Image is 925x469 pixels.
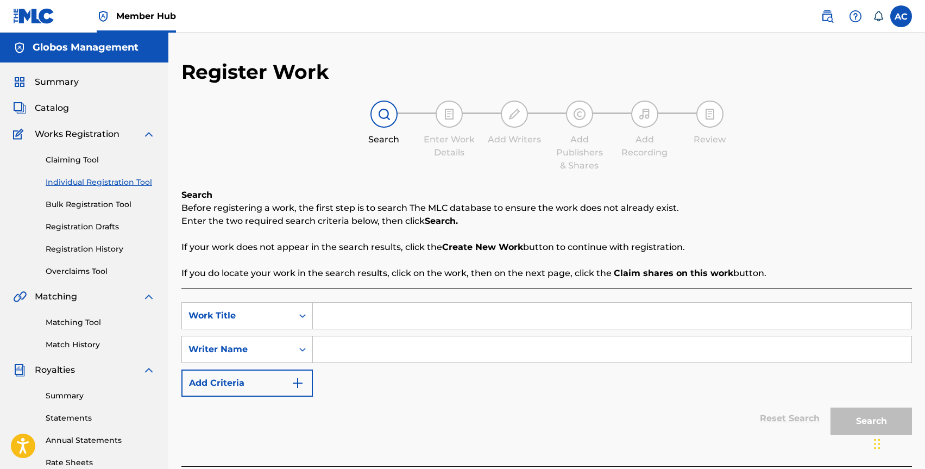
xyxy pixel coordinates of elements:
[13,128,27,141] img: Works Registration
[35,128,119,141] span: Works Registration
[35,102,69,115] span: Catalog
[13,76,26,89] img: Summary
[13,41,26,54] img: Accounts
[46,154,155,166] a: Claiming Tool
[683,133,737,146] div: Review
[97,10,110,23] img: Top Rightsholder
[46,435,155,446] a: Annual Statements
[442,242,523,252] strong: Create New Work
[46,177,155,188] a: Individual Registration Tool
[116,10,176,22] span: Member Hub
[614,268,733,278] strong: Claim shares on this work
[821,10,834,23] img: search
[873,11,884,22] div: Notifications
[188,309,286,322] div: Work Title
[181,190,212,200] b: Search
[487,133,542,146] div: Add Writers
[13,102,26,115] img: Catalog
[46,339,155,351] a: Match History
[618,133,672,159] div: Add Recording
[13,290,27,303] img: Matching
[422,133,476,159] div: Enter Work Details
[845,5,866,27] div: Help
[871,417,925,469] div: Widget chat
[142,128,155,141] img: expand
[890,5,912,27] div: User Menu
[46,199,155,210] a: Bulk Registration Tool
[46,221,155,233] a: Registration Drafts
[33,41,139,54] h5: Globos Management
[188,343,286,356] div: Writer Name
[181,202,912,215] p: Before registering a work, the first step is to search The MLC database to ensure the work does n...
[552,133,607,172] div: Add Publishers & Shares
[181,267,912,280] p: If you do locate your work in the search results, click on the work, then on the next page, click...
[816,5,838,27] a: Public Search
[638,108,651,121] img: step indicator icon for Add Recording
[46,266,155,277] a: Overclaims Tool
[35,76,79,89] span: Summary
[181,241,912,254] p: If your work does not appear in the search results, click the button to continue with registration.
[142,290,155,303] img: expand
[46,457,155,468] a: Rate Sheets
[13,8,55,24] img: MLC Logo
[13,364,26,377] img: Royalties
[46,243,155,255] a: Registration History
[425,216,458,226] strong: Search.
[874,428,880,460] div: Trascina
[46,390,155,402] a: Summary
[871,417,925,469] iframe: Chat Widget
[35,290,77,303] span: Matching
[181,60,329,84] h2: Register Work
[291,377,304,390] img: 9d2ae6d4665cec9f34b9.svg
[13,102,69,115] a: CatalogCatalog
[181,302,912,440] form: Search Form
[142,364,155,377] img: expand
[46,317,155,328] a: Matching Tool
[46,412,155,424] a: Statements
[703,108,716,121] img: step indicator icon for Review
[443,108,456,121] img: step indicator icon for Enter Work Details
[181,370,313,397] button: Add Criteria
[357,133,411,146] div: Search
[573,108,586,121] img: step indicator icon for Add Publishers & Shares
[377,108,391,121] img: step indicator icon for Search
[181,215,912,228] p: Enter the two required search criteria below, then click
[508,108,521,121] img: step indicator icon for Add Writers
[13,76,79,89] a: SummarySummary
[35,364,75,377] span: Royalties
[849,10,862,23] img: help
[895,305,925,392] iframe: Resource Center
